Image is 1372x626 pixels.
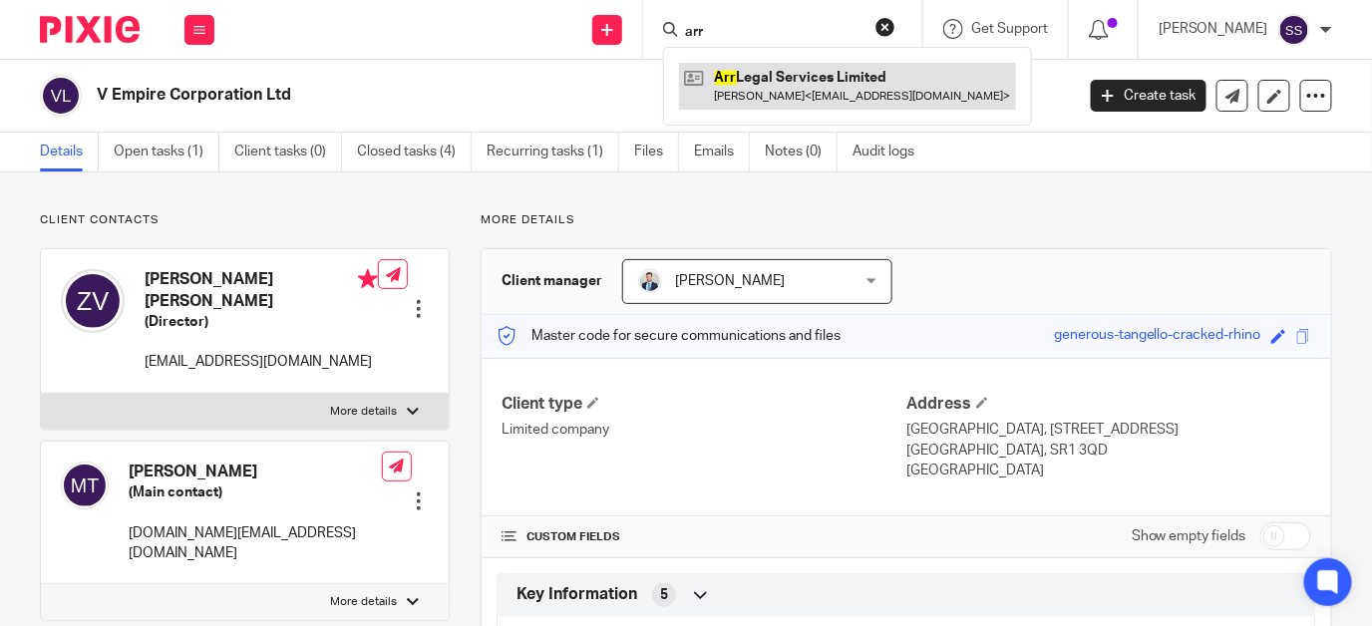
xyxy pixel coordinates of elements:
h2: V Empire Corporation Ltd [97,85,868,106]
label: Show empty fields [1132,526,1246,546]
a: Files [634,133,679,171]
p: [DOMAIN_NAME][EMAIL_ADDRESS][DOMAIN_NAME] [129,523,382,564]
p: [EMAIL_ADDRESS][DOMAIN_NAME] [145,352,378,372]
p: [GEOGRAPHIC_DATA], [STREET_ADDRESS] [906,420,1311,440]
a: Client tasks (0) [234,133,342,171]
h3: Client manager [502,271,602,291]
p: [GEOGRAPHIC_DATA], SR1 3QD [906,441,1311,461]
h5: (Main contact) [129,482,382,502]
p: Master code for secure communications and files [497,326,841,346]
img: svg%3E [61,269,125,333]
img: Pixie [40,16,140,43]
img: svg%3E [61,462,109,509]
h4: Address [906,394,1311,415]
input: Search [683,24,862,42]
span: [PERSON_NAME] [675,274,785,288]
span: Get Support [971,22,1048,36]
a: Create task [1091,80,1206,112]
a: Recurring tasks (1) [487,133,619,171]
p: More details [481,212,1332,228]
i: Primary [358,269,378,289]
h4: [PERSON_NAME] [129,462,382,482]
a: Audit logs [853,133,929,171]
p: Limited company [502,420,906,440]
img: LinkedIn%20Profile.jpeg [638,269,662,293]
span: 5 [660,585,668,605]
p: More details [330,404,397,420]
span: Key Information [516,584,637,605]
a: Notes (0) [765,133,838,171]
a: Closed tasks (4) [357,133,472,171]
p: [GEOGRAPHIC_DATA] [906,461,1311,480]
button: Clear [875,17,895,37]
div: generous-tangello-cracked-rhino [1054,325,1261,348]
p: Client contacts [40,212,450,228]
img: svg%3E [40,75,82,117]
p: [PERSON_NAME] [1159,19,1268,39]
a: Open tasks (1) [114,133,219,171]
p: More details [330,594,397,610]
img: svg%3E [1278,14,1310,46]
a: Details [40,133,99,171]
h4: CUSTOM FIELDS [502,529,906,545]
a: Emails [694,133,750,171]
h4: Client type [502,394,906,415]
h5: (Director) [145,312,378,332]
h4: [PERSON_NAME] [PERSON_NAME] [145,269,378,312]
